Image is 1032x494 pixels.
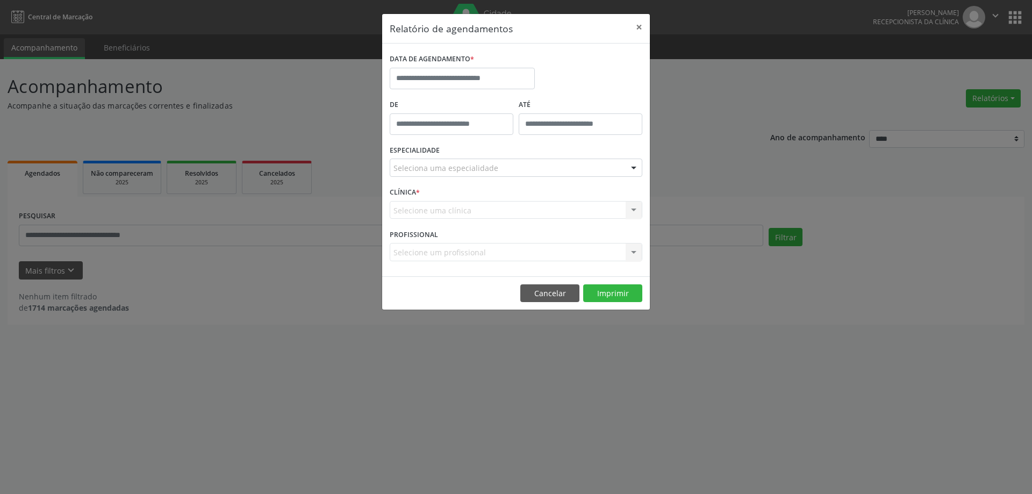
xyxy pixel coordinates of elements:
span: Seleciona uma especialidade [393,162,498,174]
label: CLÍNICA [390,184,420,201]
label: ESPECIALIDADE [390,142,440,159]
h5: Relatório de agendamentos [390,22,513,35]
button: Close [628,14,650,40]
label: DATA DE AGENDAMENTO [390,51,474,68]
label: De [390,97,513,113]
label: ATÉ [519,97,642,113]
button: Cancelar [520,284,579,303]
button: Imprimir [583,284,642,303]
label: PROFISSIONAL [390,226,438,243]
